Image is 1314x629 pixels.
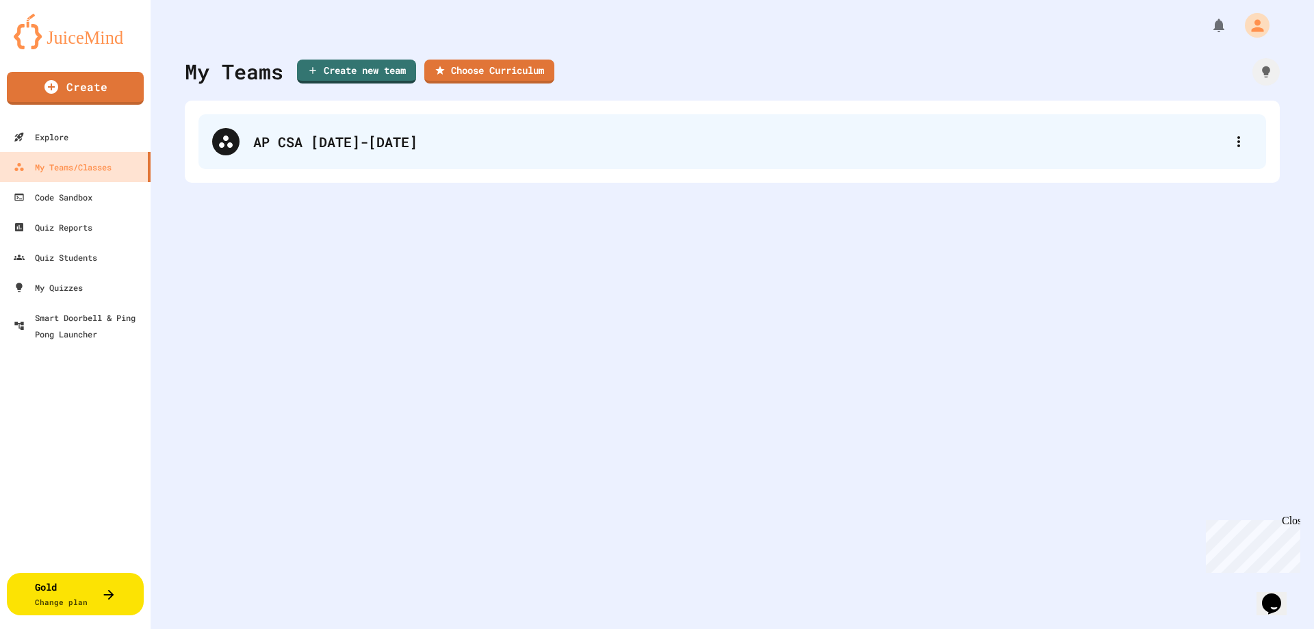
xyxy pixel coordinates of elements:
[1185,14,1231,37] div: My Notifications
[14,189,92,205] div: Code Sandbox
[14,249,97,266] div: Quiz Students
[7,72,144,105] a: Create
[198,114,1266,169] div: AP CSA [DATE]-[DATE]
[14,219,92,235] div: Quiz Reports
[185,56,283,87] div: My Teams
[7,573,144,615] button: GoldChange plan
[35,597,88,607] span: Change plan
[253,131,1225,152] div: AP CSA [DATE]-[DATE]
[35,580,88,608] div: Gold
[14,159,112,175] div: My Teams/Classes
[1200,515,1300,573] iframe: chat widget
[1257,574,1300,615] iframe: chat widget
[424,60,554,84] a: Choose Curriculum
[5,5,94,87] div: Chat with us now!Close
[297,60,416,84] a: Create new team
[1252,58,1280,86] div: How it works
[14,129,68,145] div: Explore
[1231,10,1273,41] div: My Account
[14,279,83,296] div: My Quizzes
[14,309,145,342] div: Smart Doorbell & Ping Pong Launcher
[14,14,137,49] img: logo-orange.svg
